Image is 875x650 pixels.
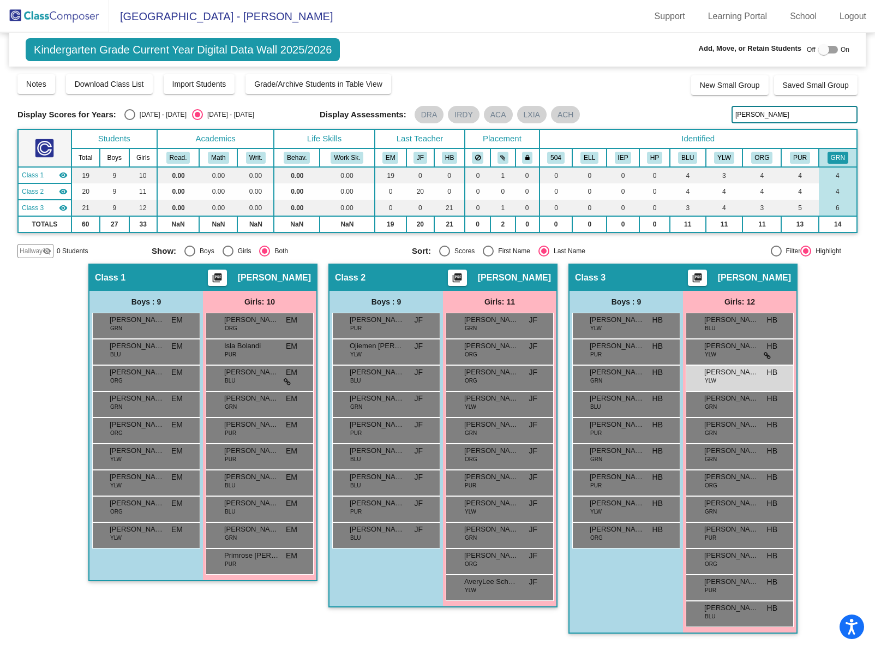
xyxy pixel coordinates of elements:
span: 0 Students [57,246,88,256]
span: [PERSON_NAME] [478,272,551,283]
button: BLU [678,152,697,164]
span: [PERSON_NAME] [590,393,644,404]
span: [PERSON_NAME] [224,419,279,430]
td: 21 [434,200,465,216]
span: JF [414,393,423,404]
button: Math [208,152,229,164]
td: 4 [706,200,743,216]
td: 0 [607,200,639,216]
td: 0 [516,216,540,232]
td: 0 [490,183,515,200]
span: [PERSON_NAME] [464,393,519,404]
span: EM [286,419,297,431]
span: [PERSON_NAME] [350,419,404,430]
span: [PERSON_NAME] [718,272,791,283]
a: Support [646,8,694,25]
span: Hallway [20,246,43,256]
span: EM [286,314,297,326]
th: Keep away students [465,148,490,167]
td: 0.00 [157,183,200,200]
button: JF [413,152,427,164]
span: [PERSON_NAME] [350,393,404,404]
td: 0 [516,167,540,183]
td: 19 [71,167,100,183]
span: JF [529,341,537,352]
td: Holly Benjamin - No Class Name [18,200,71,216]
td: 0.00 [274,183,320,200]
span: EM [286,393,297,404]
td: 60 [71,216,100,232]
td: 21 [434,216,465,232]
span: BLU [225,377,235,385]
span: ORG [225,324,237,332]
button: Notes [17,74,55,94]
div: Boys : 9 [89,291,203,313]
span: [PERSON_NAME] [704,314,759,325]
td: 0.00 [237,167,274,183]
span: Class 1 [22,170,44,180]
th: Holly Benjamin [434,148,465,167]
td: 0 [434,183,465,200]
td: 0 [516,200,540,216]
td: 20 [406,183,435,200]
td: 27 [100,216,129,232]
span: GRN [110,324,122,332]
button: YLW [714,152,734,164]
span: Notes [26,80,46,88]
button: Work Sk. [331,152,363,164]
td: 0.00 [274,167,320,183]
td: 4 [670,183,705,200]
th: 504 Plan [540,148,573,167]
th: Blue Team [670,148,705,167]
span: HB [767,419,777,431]
span: YLW [705,350,716,359]
td: TOTALS [18,216,71,232]
td: 0 [639,167,670,183]
div: [DATE] - [DATE] [203,110,254,120]
span: Class 3 [575,272,606,283]
span: [PERSON_NAME] [110,341,164,351]
span: Saved Small Group [783,81,849,90]
span: Display Assessments: [320,110,406,120]
button: Grade/Archive Students in Table View [245,74,391,94]
td: 0.00 [199,167,237,183]
span: JF [529,393,537,404]
td: 9 [100,183,129,200]
td: 1 [490,167,515,183]
span: [PERSON_NAME] [110,419,164,430]
span: New Small Group [700,81,760,90]
span: [PERSON_NAME] [224,314,279,325]
span: BLU [350,377,361,385]
th: Identified [540,129,857,148]
mat-radio-group: Select an option [152,246,404,257]
span: PUR [590,429,602,437]
td: 0 [572,183,607,200]
span: [PERSON_NAME] [238,272,311,283]
td: 0 [465,183,490,200]
span: EM [286,341,297,352]
th: Health Plan [639,148,670,167]
button: ORG [751,152,772,164]
th: Girls [129,148,157,167]
span: GRN [225,403,237,411]
span: EM [286,367,297,378]
span: [PERSON_NAME] [110,367,164,378]
td: 0.00 [199,183,237,200]
td: 0.00 [157,167,200,183]
span: EM [171,445,183,457]
span: [GEOGRAPHIC_DATA] - [PERSON_NAME] [109,8,333,25]
td: Erin McEnery - No Class Name [18,167,71,183]
td: 3 [742,200,781,216]
span: PUR [225,350,236,359]
button: Writ. [246,152,266,164]
span: JF [414,314,423,326]
td: 12 [129,200,157,216]
div: Boys : 9 [570,291,683,313]
button: HP [647,152,662,164]
td: 0 [516,183,540,200]
td: 20 [406,216,435,232]
td: 2 [490,216,515,232]
td: 0 [540,183,573,200]
button: GRN [828,152,848,164]
span: HB [652,314,663,326]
